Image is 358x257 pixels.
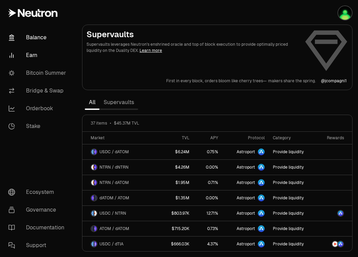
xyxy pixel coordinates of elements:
a: NTRN LogodNTRN LogoNTRN / dNTRN [82,160,161,175]
div: TVL [165,135,189,141]
a: Governance [3,201,74,219]
span: USDC / dTIA [100,241,123,247]
a: $1.35M [161,190,194,205]
a: Provide liquidity [269,206,316,221]
a: USDC LogoNTRN LogoUSDC / NTRN [82,206,161,221]
span: NTRN / dATOM [100,180,129,185]
a: Provide liquidity [269,237,316,252]
a: $715.20K [161,221,194,236]
p: orders bloom like cherry trees— [205,78,267,84]
span: Astroport [237,149,255,155]
img: NTRN Logo [94,211,97,216]
a: Ecosystem [3,183,74,201]
a: All [85,96,100,109]
h2: Supervaults [87,29,299,40]
div: Protocol [226,135,265,141]
a: Supervaults [100,96,138,109]
p: First in every block, [166,78,203,84]
img: USDC Logo [91,241,94,247]
div: APY [198,135,218,141]
a: Bridge & Swap [3,82,74,100]
img: NTRN Logo [91,180,94,185]
span: Astroport [237,165,255,170]
img: dTIA Logo [94,241,97,247]
a: ASTRO Logo [316,206,352,221]
img: ASTRO Logo [338,211,343,216]
a: 12.71% [194,206,222,221]
a: 0.75% [194,144,222,159]
a: Documentation [3,219,74,237]
span: $45.37M TVL [114,120,139,126]
span: NTRN / dNTRN [100,165,129,170]
a: USDC LogodATOM LogoUSDC / dATOM [82,144,161,159]
a: Learn more [140,48,162,53]
a: USDC LogodTIA LogoUSDC / dTIA [82,237,161,252]
a: $6.24M [161,144,194,159]
a: Stake [3,117,74,135]
img: dATOM Logo [94,180,97,185]
a: dATOM LogoATOM LogodATOM / ATOM [82,190,161,205]
a: Provide liquidity [269,144,316,159]
img: LEDGER-PHIL [338,6,352,20]
a: Balance [3,29,74,46]
a: Provide liquidity [269,190,316,205]
a: NTRN LogodATOM LogoNTRN / dATOM [82,175,161,190]
a: Astroport [222,144,269,159]
span: USDC / dATOM [100,149,129,155]
a: First in every block,orders bloom like cherry trees—makers share the spring. [166,78,316,84]
img: NTRN Logo [332,241,338,247]
img: dATOM Logo [94,226,97,231]
a: Astroport [222,175,269,190]
img: ATOM Logo [94,195,97,201]
div: Market [91,135,157,141]
a: 4.37% [194,237,222,252]
span: Astroport [237,195,255,201]
a: Orderbook [3,100,74,117]
a: Bitcoin Summer [3,64,74,82]
div: Rewards [320,135,344,141]
img: NTRN Logo [91,165,94,170]
img: USDC Logo [91,211,94,216]
p: Supervaults leverages Neutron's enshrined oracle and top of block execution to provide optimally ... [87,41,299,54]
a: 0.00% [194,190,222,205]
a: Support [3,237,74,254]
a: Provide liquidity [269,175,316,190]
a: 0.73% [194,221,222,236]
span: 37 items [91,120,107,126]
a: 0.00% [194,160,222,175]
a: Provide liquidity [269,221,316,236]
span: Astroport [237,180,255,185]
span: Astroport [237,211,255,216]
p: @ jcompagni1 [321,78,347,84]
img: dNTRN Logo [94,165,97,170]
a: $803.97K [161,206,194,221]
a: Astroport [222,206,269,221]
span: Astroport [237,226,255,231]
a: 0.71% [194,175,222,190]
div: Category [273,135,312,141]
a: NTRN LogoASTRO Logo [316,237,352,252]
a: Astroport [222,237,269,252]
img: ATOM Logo [91,226,94,231]
img: ASTRO Logo [338,241,343,247]
span: ATOM / dATOM [100,226,129,231]
a: $666.03K [161,237,194,252]
a: Astroport [222,221,269,236]
a: Astroport [222,190,269,205]
img: USDC Logo [91,149,94,155]
a: $4.26M [161,160,194,175]
a: Provide liquidity [269,160,316,175]
a: $1.95M [161,175,194,190]
a: Astroport [222,160,269,175]
span: dATOM / ATOM [100,195,129,201]
p: makers share the spring. [268,78,316,84]
span: Astroport [237,241,255,247]
img: dATOM Logo [91,195,94,201]
img: dATOM Logo [94,149,97,155]
span: USDC / NTRN [100,211,126,216]
a: ATOM LogodATOM LogoATOM / dATOM [82,221,161,236]
a: Earn [3,46,74,64]
a: @jcompagni1 [321,78,347,84]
